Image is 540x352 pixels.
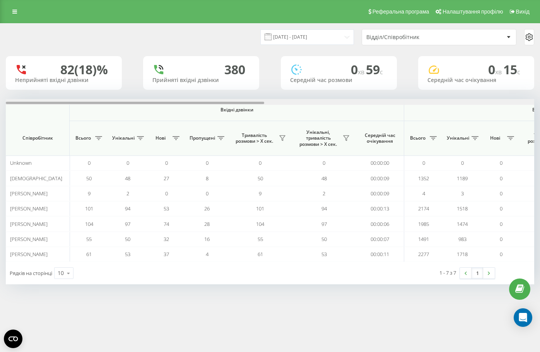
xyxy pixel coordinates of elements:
[206,159,208,166] span: 0
[125,205,130,212] span: 94
[256,220,264,227] span: 104
[500,205,502,212] span: 0
[457,251,468,258] span: 1718
[10,236,48,243] span: [PERSON_NAME]
[125,251,130,258] span: 53
[258,175,263,182] span: 50
[204,220,210,227] span: 28
[190,135,215,141] span: Пропущені
[206,251,208,258] span: 4
[256,205,264,212] span: 101
[88,190,91,197] span: 9
[418,251,429,258] span: 2277
[151,135,170,141] span: Нові
[125,175,130,182] span: 48
[500,236,502,243] span: 0
[323,190,325,197] span: 2
[204,236,210,243] span: 16
[126,159,129,166] span: 0
[10,220,48,227] span: [PERSON_NAME]
[500,175,502,182] span: 0
[90,107,384,113] span: Вхідні дзвінки
[10,175,62,182] span: [DEMOGRAPHIC_DATA]
[351,61,366,78] span: 0
[86,175,92,182] span: 50
[112,135,135,141] span: Унікальні
[516,9,530,15] span: Вихід
[206,190,208,197] span: 0
[125,236,130,243] span: 50
[85,205,93,212] span: 101
[500,220,502,227] span: 0
[447,135,469,141] span: Унікальні
[232,132,277,144] span: Тривалість розмови > Х сек.
[472,268,483,279] a: 1
[259,159,261,166] span: 0
[418,220,429,227] span: 1985
[500,159,502,166] span: 0
[12,135,63,141] span: Співробітник
[15,77,113,84] div: Неприйняті вхідні дзвінки
[58,269,64,277] div: 10
[10,251,48,258] span: [PERSON_NAME]
[164,251,169,258] span: 37
[152,77,250,84] div: Прийняті вхідні дзвінки
[457,175,468,182] span: 1189
[356,232,404,247] td: 00:00:07
[380,68,383,76] span: c
[362,132,398,144] span: Середній час очікування
[258,236,263,243] span: 55
[457,205,468,212] span: 1518
[514,308,532,327] div: Open Intercom Messenger
[366,61,383,78] span: 59
[165,159,168,166] span: 0
[165,190,168,197] span: 0
[296,129,340,147] span: Унікальні, тривалість розмови > Х сек.
[373,9,429,15] span: Реферальна програма
[164,205,169,212] span: 53
[439,269,456,277] div: 1 - 7 з 7
[60,62,108,77] div: 82 (18)%
[443,9,503,15] span: Налаштування профілю
[488,61,503,78] span: 0
[164,175,169,182] span: 27
[204,205,210,212] span: 26
[408,135,427,141] span: Всього
[427,77,525,84] div: Середній час очікування
[457,220,468,227] span: 1474
[323,159,325,166] span: 0
[321,251,327,258] span: 53
[356,171,404,186] td: 00:00:09
[321,205,327,212] span: 94
[458,236,467,243] span: 983
[485,135,505,141] span: Нові
[356,247,404,262] td: 00:00:11
[258,251,263,258] span: 61
[321,220,327,227] span: 97
[4,330,22,348] button: Open CMP widget
[418,175,429,182] span: 1352
[461,159,464,166] span: 0
[125,220,130,227] span: 97
[422,190,425,197] span: 4
[461,190,464,197] span: 3
[418,236,429,243] span: 1491
[206,175,208,182] span: 8
[224,62,245,77] div: 380
[259,190,261,197] span: 9
[85,220,93,227] span: 104
[356,155,404,171] td: 00:00:00
[321,236,327,243] span: 50
[500,251,502,258] span: 0
[517,68,520,76] span: c
[164,236,169,243] span: 32
[10,205,48,212] span: [PERSON_NAME]
[356,186,404,201] td: 00:00:09
[88,159,91,166] span: 0
[356,216,404,231] td: 00:00:06
[86,236,92,243] span: 55
[366,34,459,41] div: Відділ/Співробітник
[356,201,404,216] td: 00:00:13
[290,77,388,84] div: Середній час розмови
[418,205,429,212] span: 2174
